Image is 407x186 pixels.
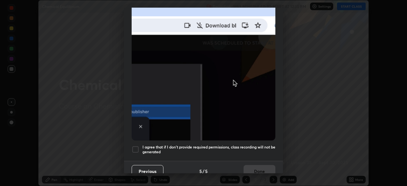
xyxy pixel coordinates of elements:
[199,168,202,175] h4: 5
[203,168,204,175] h4: /
[142,145,275,155] h5: I agree that if I don't provide required permissions, class recording will not be generated
[132,2,275,141] img: downloads-permission-blocked.gif
[132,165,163,178] button: Previous
[205,168,208,175] h4: 5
